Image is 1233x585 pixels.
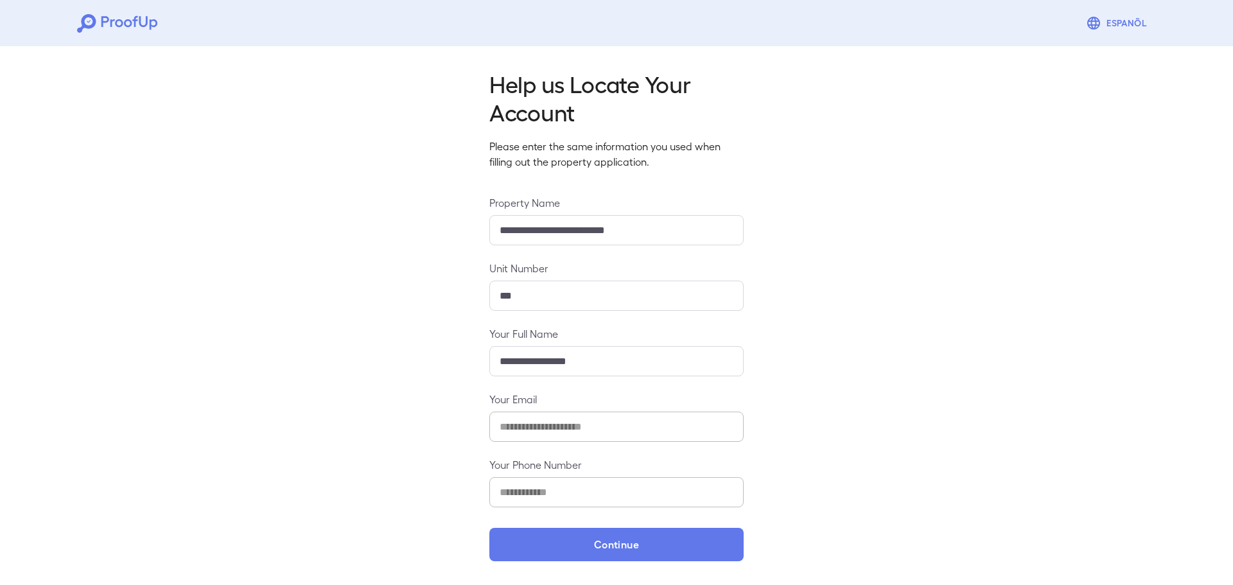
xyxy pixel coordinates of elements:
label: Your Phone Number [489,457,744,472]
button: Continue [489,528,744,561]
label: Property Name [489,195,744,210]
button: Espanõl [1081,10,1156,36]
label: Your Full Name [489,326,744,341]
label: Unit Number [489,261,744,275]
p: Please enter the same information you used when filling out the property application. [489,139,744,170]
h2: Help us Locate Your Account [489,69,744,126]
label: Your Email [489,392,744,406]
